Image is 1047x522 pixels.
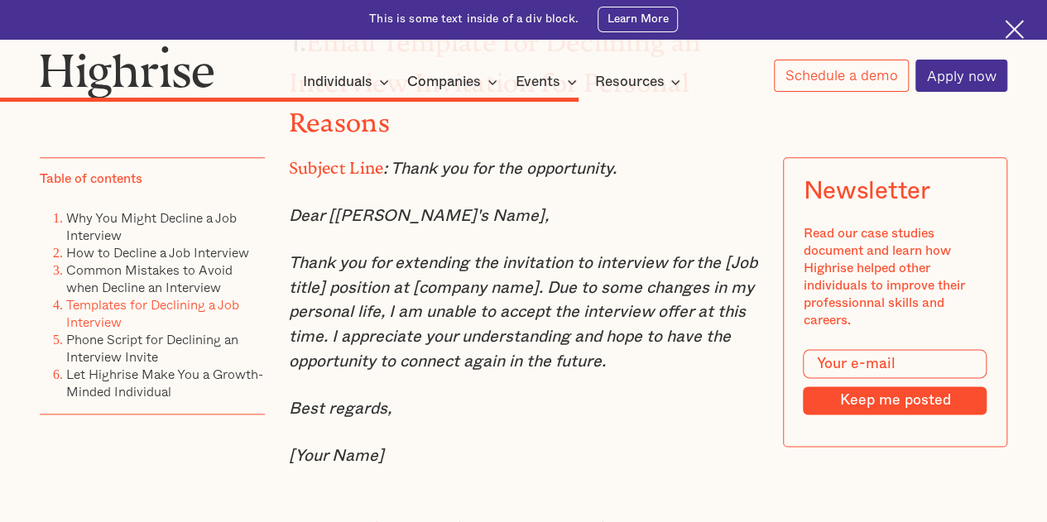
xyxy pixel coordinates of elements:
img: Cross icon [1005,20,1024,39]
a: Learn More [598,7,678,32]
a: Let Highrise Make You a Growth-Minded Individual [66,364,263,401]
div: Resources [594,72,685,92]
div: Events [516,72,582,92]
div: Individuals [303,72,394,92]
form: Modal Form [803,349,987,414]
em: : Thank you for the opportunity. [383,160,616,177]
div: Resources [594,72,664,92]
input: Your e-mail [803,349,987,379]
em: Best regards, [289,400,391,417]
em: [Your Name] [289,448,384,464]
img: Highrise logo [40,45,214,98]
input: Keep me posted [803,386,987,414]
em: Dear [[PERSON_NAME]'s Name], [289,208,549,224]
a: Templates for Declining a Job Interview [66,295,239,332]
div: Newsletter [803,177,929,205]
a: Phone Script for Declining an Interview Invite [66,329,238,366]
div: Read our case studies document and learn how Highrise helped other individuals to improve their p... [803,225,987,329]
em: Thank you for extending the invitation to interview for the [Job title] position at [company name... [289,255,757,369]
div: Events [516,72,560,92]
strong: Subject Line [289,159,384,169]
a: Schedule a demo [774,60,909,92]
a: How to Decline a Job Interview [66,242,249,262]
div: Individuals [303,72,372,92]
a: Why You Might Decline a Job Interview [66,208,237,245]
div: Companies [407,72,502,92]
div: This is some text inside of a div block. [369,12,579,27]
div: Table of contents [40,170,142,188]
div: Companies [407,72,481,92]
a: Apply now [915,60,1007,92]
a: Common Mistakes to Avoid when Decline an Interview [66,260,233,297]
